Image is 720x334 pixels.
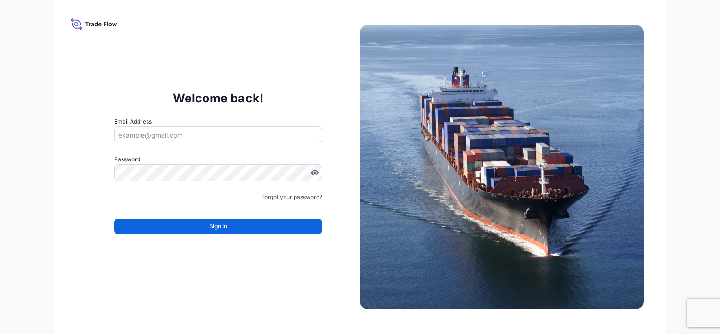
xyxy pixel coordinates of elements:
[360,25,644,309] img: Ship illustration
[173,91,264,106] p: Welcome back!
[261,192,322,202] a: Forgot your password?
[114,117,152,126] label: Email Address
[311,169,319,176] button: Show password
[209,222,227,231] span: Sign In
[114,155,322,164] label: Password
[114,219,322,234] button: Sign In
[114,126,322,143] input: example@gmail.com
